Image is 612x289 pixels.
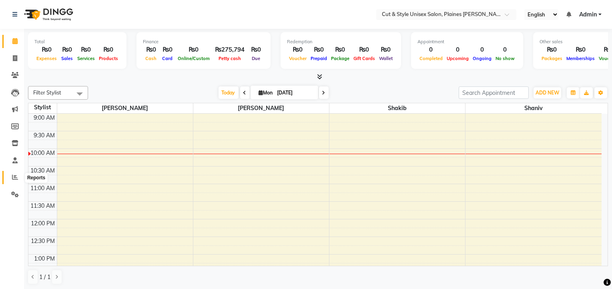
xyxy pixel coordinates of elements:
span: Shakib [329,103,465,113]
div: 0 [494,45,517,54]
span: Expenses [34,56,59,61]
div: ₨0 [351,45,377,54]
div: ₨0 [75,45,97,54]
div: ₨0 [59,45,75,54]
div: ₨0 [34,45,59,54]
div: Stylist [28,103,57,112]
div: ₨0 [309,45,329,54]
div: ₨0 [159,45,176,54]
div: ₨0 [97,45,120,54]
span: Cash [144,56,159,61]
div: 10:00 AM [29,149,57,157]
span: Gift Cards [351,56,377,61]
div: Reports [25,173,47,183]
div: ₨0 [287,45,309,54]
span: Packages [540,56,564,61]
div: 0 [471,45,494,54]
div: 10:30 AM [29,167,57,175]
span: Sales [59,56,75,61]
div: 0 [417,45,445,54]
div: 12:00 PM [30,219,57,228]
span: Online/Custom [176,56,212,61]
div: 9:30 AM [32,131,57,140]
span: Services [75,56,97,61]
div: ₨0 [143,45,159,54]
div: ₨0 [248,45,264,54]
div: ₨0 [377,45,395,54]
span: Filter Stylist [33,89,61,96]
div: ₨275,794 [212,45,248,54]
span: Ongoing [471,56,494,61]
div: 0 [445,45,471,54]
input: 2025-09-01 [275,87,315,99]
span: Memberships [564,56,597,61]
span: ADD NEW [536,90,559,96]
button: ADD NEW [534,87,561,98]
span: Card [161,56,175,61]
div: 9:00 AM [32,114,57,122]
span: Upcoming [445,56,471,61]
span: Prepaid [309,56,329,61]
span: Shaniv [466,103,602,113]
div: ₨0 [564,45,597,54]
div: ₨0 [540,45,564,54]
span: Due [250,56,262,61]
span: Mon [257,90,275,96]
span: Today [219,86,239,99]
div: ₨0 [176,45,212,54]
span: [PERSON_NAME] [193,103,329,113]
span: Package [329,56,351,61]
div: ₨0 [329,45,351,54]
div: Appointment [417,38,517,45]
img: logo [20,3,75,26]
div: 1:00 PM [33,255,57,263]
span: [PERSON_NAME] [57,103,193,113]
span: Completed [417,56,445,61]
div: 12:30 PM [30,237,57,245]
span: Petty cash [217,56,243,61]
div: Redemption [287,38,395,45]
span: Voucher [287,56,309,61]
div: 11:00 AM [29,184,57,193]
div: Finance [143,38,264,45]
input: Search Appointment [459,86,529,99]
span: 1 / 1 [39,273,50,281]
span: Products [97,56,120,61]
div: Total [34,38,120,45]
span: No show [494,56,517,61]
span: Admin [579,10,597,19]
div: 11:30 AM [29,202,57,210]
span: Wallet [377,56,395,61]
